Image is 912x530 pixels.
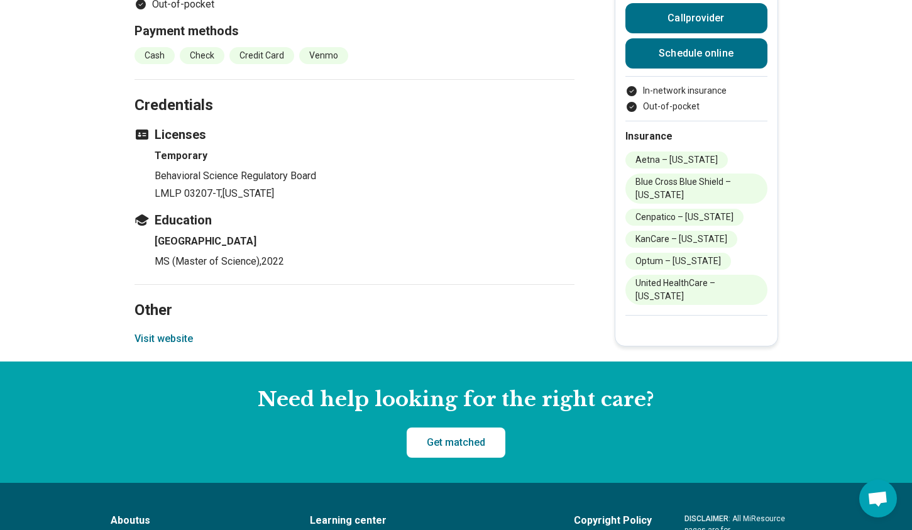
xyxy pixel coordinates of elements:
a: Get matched [407,428,505,458]
li: Blue Cross Blue Shield – [US_STATE] [625,174,767,204]
li: United HealthCare – [US_STATE] [625,275,767,305]
a: Learning center [310,513,541,528]
span: , [US_STATE] [221,187,274,199]
li: Credit Card [229,47,294,64]
p: MS (Master of Science) , 2022 [155,254,574,269]
li: Aetna – [US_STATE] [625,152,728,168]
h4: Temporary [155,148,574,163]
h4: [GEOGRAPHIC_DATA] [155,234,574,249]
h2: Other [135,270,574,321]
button: Visit website [135,331,193,346]
li: KanCare – [US_STATE] [625,231,737,248]
li: Out-of-pocket [625,100,767,113]
li: Venmo [299,47,348,64]
li: Cenpatico – [US_STATE] [625,209,744,226]
ul: Payment options [625,84,767,113]
button: Callprovider [625,3,767,33]
li: Cash [135,47,175,64]
a: Aboutus [111,513,277,528]
h3: Education [135,211,574,229]
h2: Need help looking for the right care? [10,387,902,413]
h3: Payment methods [135,22,574,40]
p: Behavioral Science Regulatory Board [155,168,574,184]
li: Optum – [US_STATE] [625,253,731,270]
span: DISCLAIMER [684,514,728,523]
h2: Insurance [625,129,767,144]
li: Check [180,47,224,64]
p: LMLP 03207-T [155,186,574,201]
h2: Credentials [135,65,574,116]
li: In-network insurance [625,84,767,97]
div: Open chat [859,480,897,517]
a: Schedule online [625,38,767,69]
h3: Licenses [135,126,574,143]
a: Copyright Policy [574,513,652,528]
